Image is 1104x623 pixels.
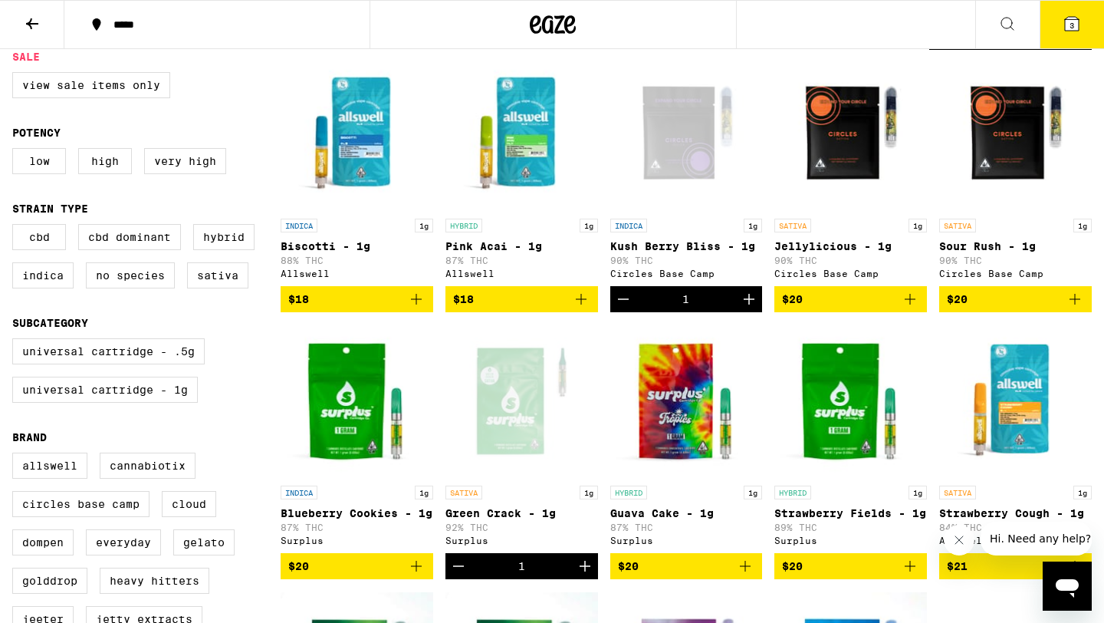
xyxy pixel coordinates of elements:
[187,262,248,288] label: Sativa
[610,522,763,532] p: 87% THC
[415,219,433,232] p: 1g
[281,286,433,312] button: Add to bag
[518,560,525,572] div: 1
[610,325,763,478] img: Surplus - Guava Cake - 1g
[610,486,647,499] p: HYBRID
[445,255,598,265] p: 87% THC
[445,58,598,211] img: Allswell - Pink Acai - 1g
[173,529,235,555] label: Gelato
[744,486,762,499] p: 1g
[939,255,1092,265] p: 90% THC
[939,286,1092,312] button: Add to bag
[774,325,927,478] img: Surplus - Strawberry Fields - 1g
[100,453,195,479] label: Cannabiotix
[944,525,974,555] iframe: Close message
[682,293,689,305] div: 1
[774,240,927,252] p: Jellylicious - 1g
[12,148,66,174] label: Low
[144,148,226,174] label: Very High
[445,553,472,579] button: Decrement
[281,255,433,265] p: 88% THC
[445,269,598,279] div: Allswell
[445,219,482,232] p: HYBRID
[445,536,598,546] div: Surplus
[86,262,175,288] label: No Species
[610,240,763,252] p: Kush Berry Bliss - 1g
[281,486,317,499] p: INDICA
[774,522,927,532] p: 89% THC
[12,431,47,443] legend: Brand
[1073,486,1092,499] p: 1g
[12,224,66,250] label: CBD
[445,286,598,312] button: Add to bag
[288,560,309,572] span: $20
[774,269,927,279] div: Circles Base Camp
[86,529,161,555] label: Everyday
[100,568,209,594] label: Heavy Hitters
[774,507,927,519] p: Strawberry Fields - 1g
[774,286,927,312] button: Add to bag
[78,224,181,250] label: CBD Dominant
[415,486,433,499] p: 1g
[981,522,1092,555] iframe: Message from company
[12,51,40,63] legend: Sale
[774,58,927,286] a: Open page for Jellylicious - 1g from Circles Base Camp
[281,325,433,478] img: Surplus - Blueberry Cookies - 1g
[1069,21,1074,30] span: 3
[736,286,762,312] button: Increment
[939,58,1092,286] a: Open page for Sour Rush - 1g from Circles Base Camp
[281,507,433,519] p: Blueberry Cookies - 1g
[445,325,598,553] a: Open page for Green Crack - 1g from Surplus
[281,219,317,232] p: INDICA
[939,58,1092,211] img: Circles Base Camp - Sour Rush - 1g
[12,491,149,517] label: Circles Base Camp
[774,58,927,211] img: Circles Base Camp - Jellylicious - 1g
[12,262,74,288] label: Indica
[12,568,87,594] label: GoldDrop
[281,325,433,553] a: Open page for Blueberry Cookies - 1g from Surplus
[744,219,762,232] p: 1g
[12,377,198,403] label: Universal Cartridge - 1g
[610,553,763,579] button: Add to bag
[610,219,647,232] p: INDICA
[445,522,598,532] p: 92% THC
[281,553,433,579] button: Add to bag
[445,240,598,252] p: Pink Acai - 1g
[782,560,803,572] span: $20
[1040,1,1104,48] button: 3
[78,148,132,174] label: High
[909,219,927,232] p: 1g
[610,536,763,546] div: Surplus
[618,560,639,572] span: $20
[610,255,763,265] p: 90% THC
[939,240,1092,252] p: Sour Rush - 1g
[774,553,927,579] button: Add to bag
[939,536,1092,546] div: Allswell
[939,219,976,232] p: SATIVA
[939,269,1092,279] div: Circles Base Camp
[947,293,968,305] span: $20
[453,293,474,305] span: $18
[610,58,763,286] a: Open page for Kush Berry Bliss - 1g from Circles Base Camp
[774,536,927,546] div: Surplus
[12,338,205,364] label: Universal Cartridge - .5g
[445,507,598,519] p: Green Crack - 1g
[610,269,763,279] div: Circles Base Camp
[947,560,968,572] span: $21
[909,486,927,499] p: 1g
[445,58,598,286] a: Open page for Pink Acai - 1g from Allswell
[939,325,1092,478] img: Allswell - Strawberry Cough - 1g
[12,72,170,98] label: View Sale Items Only
[610,286,636,312] button: Decrement
[939,325,1092,553] a: Open page for Strawberry Cough - 1g from Allswell
[774,219,811,232] p: SATIVA
[580,219,598,232] p: 1g
[1073,219,1092,232] p: 1g
[774,255,927,265] p: 90% THC
[281,58,433,211] img: Allswell - Biscotti - 1g
[939,507,1092,519] p: Strawberry Cough - 1g
[445,486,482,499] p: SATIVA
[572,553,598,579] button: Increment
[162,491,216,517] label: Cloud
